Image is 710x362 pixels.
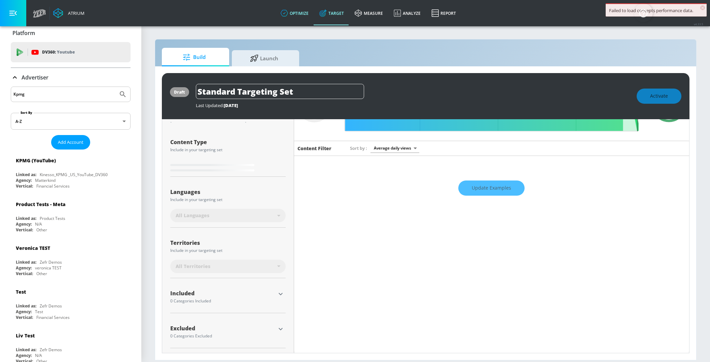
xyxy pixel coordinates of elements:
div: Linked as: [16,303,36,309]
div: Atrium [65,10,84,16]
div: Agency: [16,309,32,315]
a: Analyze [388,1,426,25]
div: Vertical: [16,183,33,189]
div: Advertiser [11,68,131,87]
a: Atrium [53,8,84,18]
div: Veronica TESTLinked as:Zefr DemosAgency:veronica TESTVertical:Other [11,240,131,278]
div: DV360: Youtube [11,42,131,62]
div: Kinesso_KPMG _US_YouTube_DV360 [40,172,108,177]
div: Last Updated: [196,102,630,108]
span: [DATE] [224,102,238,108]
p: Youtube [57,48,75,56]
div: Product Tests - MetaLinked as:Product TestsAgency:N/AVertical:Other [11,196,131,234]
p: Platform [12,29,35,37]
div: Include in your targeting set [170,198,286,202]
div: Excluded [170,326,276,331]
label: Sort By [19,110,34,115]
div: Financial Services [36,315,70,320]
div: Linked as: [16,216,36,221]
span: v 4.33.5 [694,22,703,26]
div: Linked as: [16,347,36,353]
a: optimize [275,1,314,25]
span: Launch [239,50,290,66]
div: Vertical: [16,271,33,276]
div: Other [36,227,47,233]
div: A-Z [11,113,131,130]
div: Linked as: [16,259,36,265]
div: Include in your targeting set [170,148,286,152]
div: Agency: [16,177,32,183]
span: Build [169,49,220,65]
div: KPMG (YouTube)Linked as:Kinesso_KPMG _US_YouTube_DV360Agency:MatterkindVertical:Financial Services [11,152,131,191]
div: Vertical: [16,315,33,320]
button: Add Account [51,135,90,150]
div: Vertical: [16,227,33,233]
a: measure [349,1,388,25]
div: Veronica TEST [16,245,50,251]
p: Advertiser [22,74,48,81]
input: Final Threshold [341,78,642,131]
div: Territories [170,240,286,245]
div: TestLinked as:Zefr DemosAgency:TestVertical:Financial Services [11,284,131,322]
input: Search by name [13,90,115,99]
div: Failed to load concepts performance data. [609,7,703,13]
a: Report [426,1,461,25]
button: Submit Search [115,87,130,102]
div: Included [170,291,276,296]
div: KPMG (YouTube) [16,157,56,164]
div: Other [36,271,47,276]
div: Agency: [16,221,32,227]
div: All Languages [170,209,286,222]
div: Average daily views [370,143,419,153]
div: Liv Test [16,332,35,339]
span: Sort by [350,145,367,151]
div: N/A [35,353,42,358]
div: Agency: [16,265,32,271]
span: Add Account [58,138,83,146]
div: Test [16,289,26,295]
p: DV360: [42,48,75,56]
div: Content Type [170,139,286,145]
div: Test [35,309,43,315]
span: All Territories [176,263,210,270]
div: Platform [11,24,131,42]
div: Linked as: [16,172,36,177]
div: Matterkind [35,177,56,183]
div: Zefr Demos [40,259,62,265]
div: Product Tests - Meta [16,201,66,207]
button: Open Resource Center [634,3,653,22]
div: Languages [170,189,286,195]
div: draft [174,89,185,95]
div: veronica TEST [35,265,62,271]
div: Include in your targeting set [170,249,286,253]
a: Target [314,1,349,25]
div: All Territories [170,260,286,273]
span: All Languages [176,212,209,219]
span: × [700,5,705,10]
div: Product Tests [40,216,65,221]
div: Financial Services [36,183,70,189]
div: 0 Categories Included [170,299,276,303]
div: Agency: [16,353,32,358]
div: Zefr Demos [40,303,62,309]
div: 0 Categories Excluded [170,334,276,338]
div: Zefr Demos [40,347,62,353]
div: N/A [35,221,42,227]
h6: Content Filter [297,145,331,152]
